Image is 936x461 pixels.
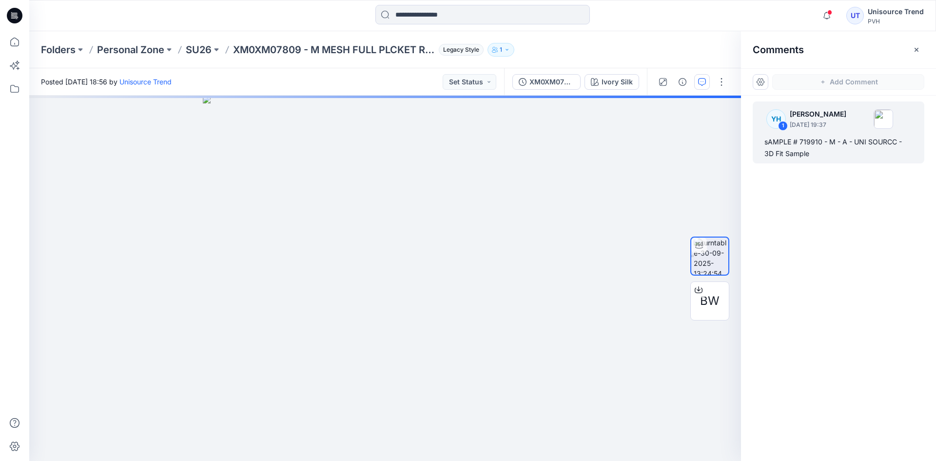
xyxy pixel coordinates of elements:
a: Unisource Trend [119,78,172,86]
div: XM0XM07809 - M MESH FULL PLCKET REG POLO_fit [529,77,574,87]
h2: Comments [753,44,804,56]
button: Ivory Silk [585,74,639,90]
span: BW [700,292,720,310]
div: Unisource Trend [868,6,924,18]
p: [DATE] 19:37 [790,120,846,130]
span: Legacy Style [439,44,484,56]
button: Legacy Style [435,43,484,57]
button: Add Comment [772,74,924,90]
p: 1 [500,44,502,55]
p: [PERSON_NAME] [790,108,846,120]
button: XM0XM07809 - M MESH FULL PLCKET REG POLO_fit [512,74,581,90]
div: PVH [868,18,924,25]
div: UT [846,7,864,24]
button: 1 [487,43,514,57]
div: YH [766,109,786,129]
img: turntable-30-09-2025-13:24:54 [694,238,728,275]
div: 1 [778,121,788,131]
p: XM0XM07809 - M MESH FULL PLCKET REG POLO_fit [233,43,435,57]
a: Folders [41,43,76,57]
span: Posted [DATE] 18:56 by [41,77,172,87]
div: Ivory Silk [602,77,633,87]
div: sAMPLE # 719910 - M - A - UNI SOURCC - 3D Fit Sample [764,136,913,160]
a: Personal Zone [97,43,164,57]
a: SU26 [186,43,212,57]
button: Details [675,74,690,90]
